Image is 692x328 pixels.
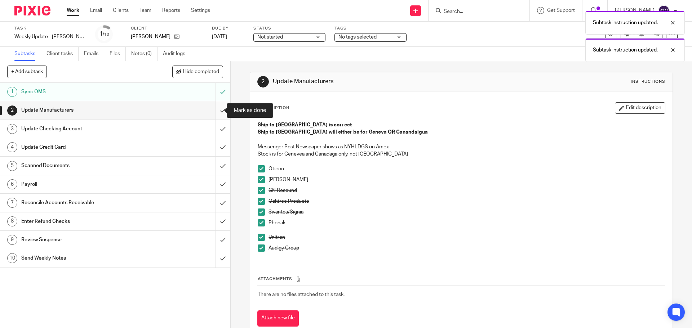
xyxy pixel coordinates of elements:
label: Task [14,26,86,31]
div: 5 [7,161,17,171]
div: 10 [7,253,17,263]
h1: Update Manufacturers [273,78,477,85]
p: Sivantos/Signia [269,208,665,216]
h1: Payroll [21,179,146,190]
p: Phonak [269,219,665,226]
div: 3 [7,124,17,134]
a: Notes (0) [131,47,158,61]
div: 2 [257,76,269,87]
span: [DATE] [212,34,227,39]
p: GN Resound [269,187,665,194]
img: Pixie [14,6,50,15]
label: Client [131,26,203,31]
button: Edit description [615,102,665,114]
div: 1 [99,30,109,38]
a: Subtasks [14,47,41,61]
div: 7 [7,198,17,208]
small: /10 [103,32,109,36]
button: Attach new file [257,310,299,327]
div: Weekly Update - [PERSON_NAME] [14,33,86,40]
span: Not started [257,35,283,40]
p: Messenger Post Newspaper shows as NYHLDGS on Amex [258,143,665,150]
a: Client tasks [46,47,79,61]
a: Clients [113,7,129,14]
a: Email [90,7,102,14]
h1: Update Manufacturers [21,105,146,116]
strong: Ship to [GEOGRAPHIC_DATA] is correct [258,122,352,127]
a: Audit logs [163,47,191,61]
a: Work [67,7,79,14]
h1: Review Suspense [21,234,146,245]
div: Instructions [631,79,665,85]
h1: Reconcile Accounts Receivable [21,197,146,208]
span: There are no files attached to this task. [258,292,345,297]
strong: Ship to [GEOGRAPHIC_DATA] will either be for Geneva OR Canandaigua [258,130,428,135]
div: 9 [7,235,17,245]
div: 8 [7,216,17,226]
span: No tags selected [338,35,377,40]
a: Settings [191,7,210,14]
h1: Scanned Documents [21,160,146,171]
span: Hide completed [183,69,219,75]
div: Weekly Update - Harry-Glaspie [14,33,86,40]
div: 6 [7,179,17,189]
p: Subtask instruction updated. [593,46,658,54]
label: Status [253,26,325,31]
label: Tags [334,26,407,31]
button: + Add subtask [7,66,47,78]
a: Emails [84,47,104,61]
p: Stock is for Genevea and Canadaga only, not [GEOGRAPHIC_DATA] [258,150,665,158]
p: [PERSON_NAME] [131,33,170,40]
p: Description [257,105,289,111]
h1: Send Weekly Notes [21,253,146,264]
p: Audigy Group [269,244,665,252]
h1: Update Credit Card [21,142,146,153]
h1: Sync OMS [21,86,146,97]
button: Hide completed [172,66,223,78]
p: [PERSON_NAME] [269,176,665,183]
label: Due by [212,26,244,31]
h1: Update Checking Account [21,123,146,134]
p: Unitron [269,234,665,241]
p: Subtask instruction updated. [593,19,658,26]
a: Team [139,7,151,14]
p: Oticon [269,165,665,172]
div: 2 [7,105,17,116]
span: Attachments [258,277,292,281]
div: 1 [7,87,17,97]
a: Reports [162,7,180,14]
div: 4 [7,142,17,152]
a: Files [110,47,126,61]
h1: Enter Refund Checks [21,216,146,227]
p: Oaktree Products [269,198,665,205]
img: svg%3E [658,5,670,17]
